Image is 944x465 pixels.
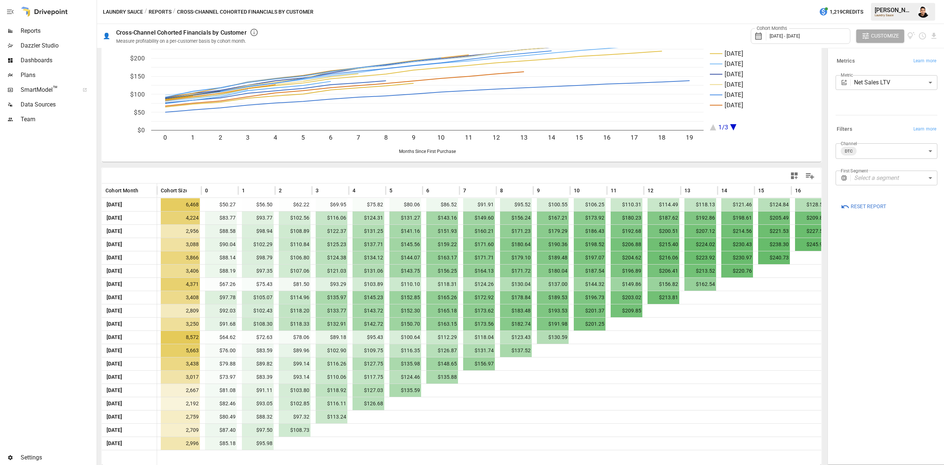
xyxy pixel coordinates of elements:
span: $121.46 [721,198,753,211]
text: 15 [576,134,583,141]
text: 9 [412,134,416,141]
button: Sort [209,185,219,196]
span: 1 [242,187,245,194]
span: [DATE] [105,331,123,344]
span: 0 [205,187,208,194]
button: Sort [617,185,628,196]
span: $171.60 [463,238,495,251]
text: [DATE] [725,70,743,78]
span: $173.62 [463,304,495,317]
span: $72.63 [242,331,274,344]
span: $224.02 [684,238,716,251]
span: $186.43 [574,225,605,238]
span: $114.49 [648,198,679,211]
span: $110.10 [389,278,421,291]
span: [DATE] [105,225,123,238]
text: $0 [138,126,145,134]
span: $75.43 [242,278,274,291]
span: Customize [871,31,899,41]
span: $165.26 [426,291,458,304]
span: $143.16 [426,211,458,224]
span: [DATE] [105,304,123,317]
span: $152.85 [389,291,421,304]
span: [DATE] [105,198,123,211]
label: First Segment [841,168,868,174]
span: $207.12 [684,225,716,238]
text: 11 [465,134,472,141]
span: 15 [758,187,764,194]
span: $78.06 [279,331,310,344]
text: [DATE] [725,101,743,109]
text: 5 [301,134,305,141]
span: $133.77 [316,304,347,317]
span: [DATE] [105,251,123,264]
span: $100.55 [537,198,569,211]
span: Learn more [913,126,936,133]
span: $227.56 [795,225,827,238]
text: 16 [603,134,611,141]
span: [DATE] [105,265,123,277]
span: Settings [21,453,95,462]
span: $100.64 [389,331,421,344]
span: Reports [21,27,95,35]
text: $50 [134,109,145,116]
span: $102.56 [279,211,310,224]
button: Francisco Sanchez [913,1,934,22]
span: $124.38 [316,251,347,264]
span: $143.75 [389,265,421,277]
span: $102.29 [242,238,274,251]
span: $95.43 [353,331,384,344]
text: 19 [686,134,693,141]
span: $145.23 [353,291,384,304]
span: $69.95 [316,198,347,211]
span: $118.20 [279,304,310,317]
span: 8 [500,187,503,194]
text: [DATE] [725,60,743,67]
span: $213.81 [648,291,679,304]
span: [DATE] [105,211,123,224]
span: $209.85 [611,304,642,317]
span: 7 [463,187,466,194]
span: $130.59 [537,331,569,344]
span: $150.70 [389,318,421,331]
span: 8,572 [161,331,200,344]
span: 5 [389,187,392,194]
div: Net Sales LTV [854,75,937,90]
span: $124.31 [353,211,384,224]
span: [DATE] - [DATE] [770,33,800,39]
span: $91.91 [463,198,495,211]
span: $105.07 [242,291,274,304]
span: $193.53 [537,304,569,317]
span: 13 [684,187,690,194]
div: / [173,7,176,17]
span: $102.43 [242,304,274,317]
span: $198.52 [574,238,605,251]
span: $108.89 [279,225,310,238]
text: 0 [163,134,167,141]
span: $103.89 [353,278,384,291]
span: $106.25 [574,198,605,211]
span: $134.12 [353,251,384,264]
button: View documentation [907,29,916,43]
button: Schedule report [918,32,927,40]
span: $238.30 [758,238,790,251]
span: $118.13 [684,198,716,211]
span: $106.80 [279,251,310,264]
button: Reports [149,7,171,17]
button: Reset Report [836,200,891,213]
span: $191.98 [537,318,569,331]
span: 12 [648,187,653,194]
span: $149.86 [611,278,642,291]
button: Sort [654,185,664,196]
span: $245.95 [795,238,827,251]
span: $164.13 [463,265,495,277]
span: $107.06 [279,265,310,277]
span: $124.84 [758,198,790,211]
span: $196.73 [574,291,605,304]
span: 4,224 [161,211,200,224]
text: 1/3 [718,123,728,131]
span: 6,468 [161,198,200,211]
span: 3,250 [161,318,200,331]
span: $144.32 [574,278,605,291]
button: Sort [467,185,477,196]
